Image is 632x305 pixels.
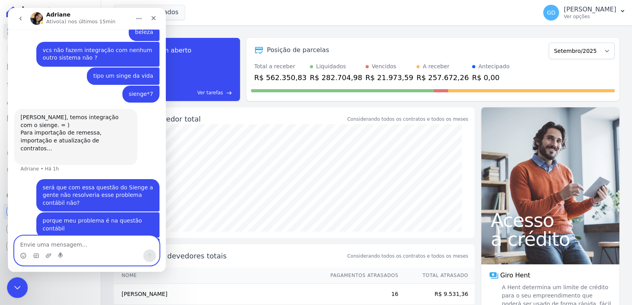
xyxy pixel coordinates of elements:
[13,159,51,163] div: Adriane • Há 1h
[3,58,98,74] a: Parcelas
[347,116,468,123] div: Considerando todos os contratos e todos os meses
[537,2,632,24] button: GD [PERSON_NAME] Ver opções
[197,89,223,96] span: Ver tarefas
[3,110,98,126] a: Minha Carteira
[372,62,396,71] div: Vencidos
[139,3,153,17] div: Fechar
[3,128,98,144] a: Transferências
[310,72,362,83] div: R$ 282.704,98
[323,268,399,284] th: Pagamentos Atrasados
[267,45,329,55] div: Posição de parcelas
[3,163,98,178] a: Negativação
[114,78,152,95] div: sienge*7
[6,101,129,157] div: [PERSON_NAME], temos integração com o sienge. = )Para importação de remessa, importação e atualiz...
[491,211,610,230] span: Acesso
[254,62,307,71] div: Total a receber
[416,72,469,83] div: R$ 257.672,26
[8,8,166,272] iframe: Intercom live chat
[38,245,44,251] button: Carregar anexo
[6,191,94,200] div: Plataformas
[491,230,610,249] span: a crédito
[114,284,323,305] td: [PERSON_NAME]
[564,6,616,13] p: [PERSON_NAME]
[143,89,232,96] a: Ver tarefas east
[347,253,468,260] span: Considerando todos os contratos e todos os meses
[35,209,145,225] div: porque meu problema é na questão contábil
[366,72,413,83] div: R$ 21.973,59
[114,5,185,20] button: 4 selecionados
[131,251,346,261] span: Principais devedores totais
[472,72,510,83] div: R$ 0,00
[38,10,108,18] p: Ativo(a) nos últimos 15min
[6,101,152,171] div: Adriane diz…
[114,268,323,284] th: Nome
[28,171,152,204] div: será que com essa questão do Sienge a gente não resolveria esse problema contábil não?
[547,10,555,15] span: GD
[399,284,474,305] td: R$ 9.531,36
[7,277,28,298] iframe: Intercom live chat
[50,245,56,251] button: Start recording
[323,284,399,305] td: 16
[423,62,450,71] div: A receber
[7,228,151,241] textarea: Envie uma mensagem...
[127,21,145,28] div: beleza
[254,72,307,83] div: R$ 562.350,83
[6,204,152,230] div: Gabriel diz…
[3,221,98,237] a: Conta Hent
[85,64,145,72] div: tipo um singe da vida
[124,3,139,18] button: Início
[35,176,145,199] div: será que com essa questão do Sienge a gente não resolveria esse problema contábil não?
[3,76,98,92] a: Lotes
[25,245,31,251] button: Seletor de Gif
[12,245,19,251] button: Seletor de emoji
[121,16,152,33] div: beleza
[131,114,346,124] div: Saldo devedor total
[6,34,152,60] div: Gabriel diz…
[399,268,474,284] th: Total Atrasado
[6,171,152,205] div: Gabriel diz…
[478,62,510,71] div: Antecipado
[28,34,152,59] div: vcs não fazem integração com nenhum outro sistema não ?
[135,241,148,254] button: Enviar mensagem…
[6,16,152,34] div: Gabriel diz…
[226,90,232,96] span: east
[35,39,145,54] div: vcs não fazem integração com nenhum outro sistema não ?
[28,204,152,229] div: porque meu problema é na questão contábil
[3,145,98,161] a: Crédito
[6,78,152,101] div: Gabriel diz…
[564,13,616,20] p: Ver opções
[13,106,123,152] div: [PERSON_NAME], temos integração com o sienge. = ) Para importação de remessa, importação e atuali...
[500,271,530,280] span: Giro Hent
[3,41,98,57] a: Contratos
[3,24,98,39] a: Visão Geral
[6,60,152,78] div: Gabriel diz…
[79,60,152,77] div: tipo um singe da vida
[3,93,98,109] a: Clientes
[316,62,346,71] div: Liquidados
[3,204,98,219] a: Recebíveis
[121,82,145,90] div: sienge*7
